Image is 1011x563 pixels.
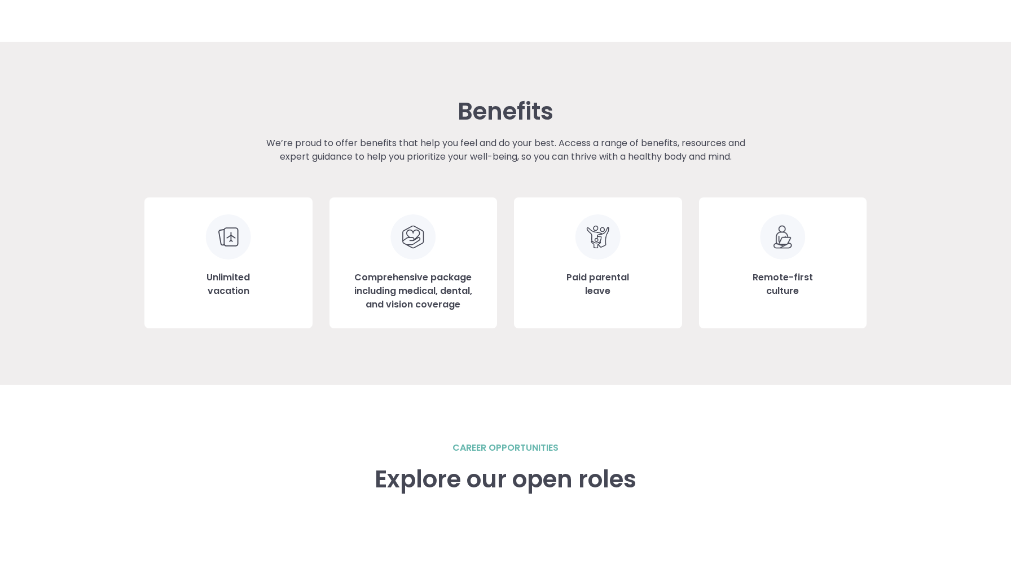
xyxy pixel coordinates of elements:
h3: Remote-first culture [753,271,813,298]
h2: career opportunities [452,441,559,455]
img: Clip art of family of 3 embraced facing forward [575,214,621,259]
img: Unlimited vacation icon [205,214,251,259]
h3: Comprehensive package including medical, dental, and vision coverage [346,271,480,311]
img: Clip art of hand holding a heart [390,214,436,259]
p: We’re proud to offer benefits that help you feel and do your best. Access a range of benefits, re... [252,137,759,164]
h3: Benefits [458,98,553,125]
h3: Paid parental leave [566,271,629,298]
h3: Explore our open roles [375,466,636,493]
img: Remote-first culture icon [760,214,806,259]
h3: Unlimited vacation [206,271,250,298]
